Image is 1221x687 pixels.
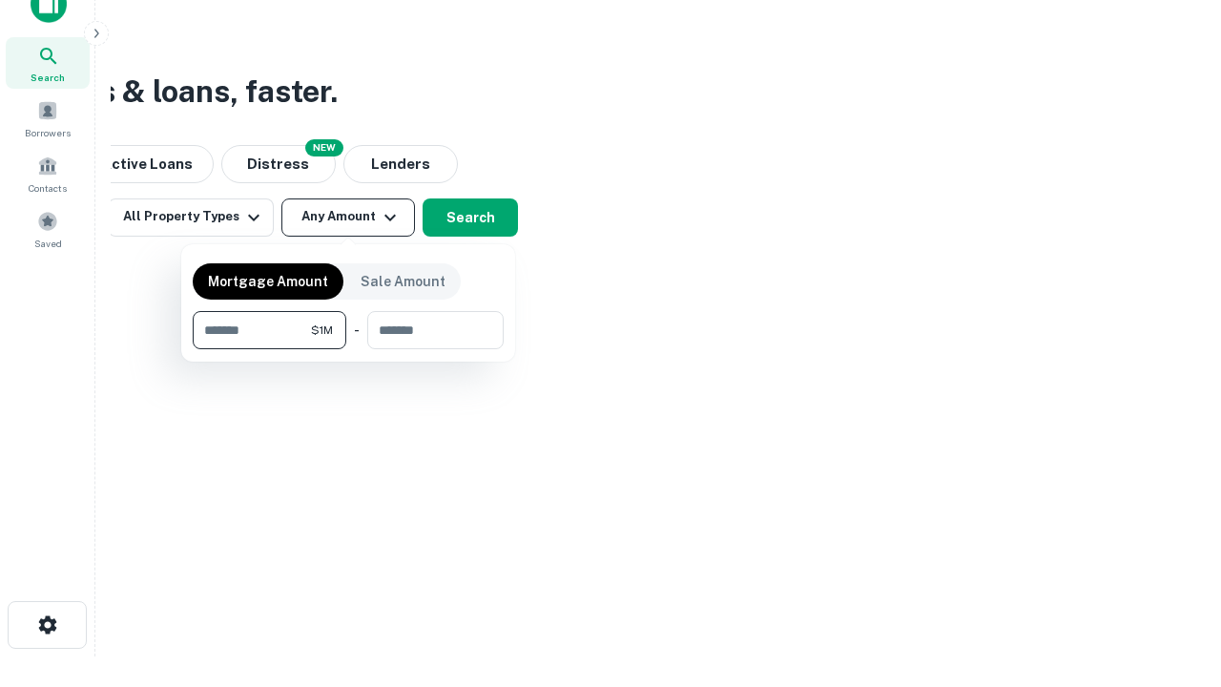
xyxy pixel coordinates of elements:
[208,271,328,292] p: Mortgage Amount
[311,322,333,339] span: $1M
[354,311,360,349] div: -
[1126,534,1221,626] iframe: Chat Widget
[361,271,445,292] p: Sale Amount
